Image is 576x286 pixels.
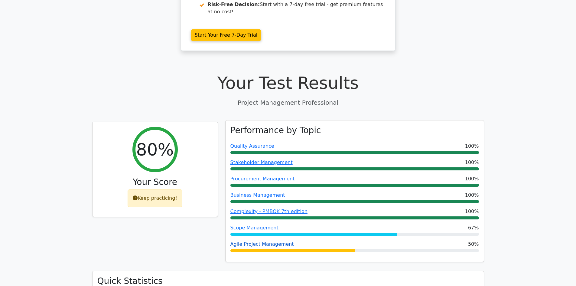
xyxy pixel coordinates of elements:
a: Agile Project Management [230,241,294,247]
span: 100% [465,192,479,199]
span: 100% [465,175,479,182]
h1: Your Test Results [92,73,484,93]
a: Start Your Free 7-Day Trial [191,29,262,41]
a: Scope Management [230,225,278,231]
span: 100% [465,208,479,215]
span: 67% [468,224,479,232]
h2: 80% [136,139,174,159]
h3: Your Score [97,177,213,187]
a: Business Management [230,192,285,198]
a: Procurement Management [230,176,295,182]
span: 50% [468,241,479,248]
a: Stakeholder Management [230,159,293,165]
a: Quality Assurance [230,143,274,149]
a: Complexity - PMBOK 7th edition [230,209,308,214]
div: Keep practicing! [128,189,182,207]
h3: Performance by Topic [230,125,321,136]
span: 100% [465,159,479,166]
span: 100% [465,143,479,150]
p: Project Management Professional [92,98,484,107]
